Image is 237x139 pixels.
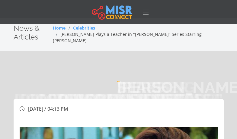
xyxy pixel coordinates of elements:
[28,106,68,112] span: [DATE] / 04:13 PM
[53,31,202,43] span: [PERSON_NAME] Plays a Teacher in "[PERSON_NAME]" Series Starring [PERSON_NAME]
[73,25,95,31] a: Celebrities
[53,25,66,31] a: Home
[14,24,40,41] span: News & Articles
[92,5,132,20] img: main.misr_connect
